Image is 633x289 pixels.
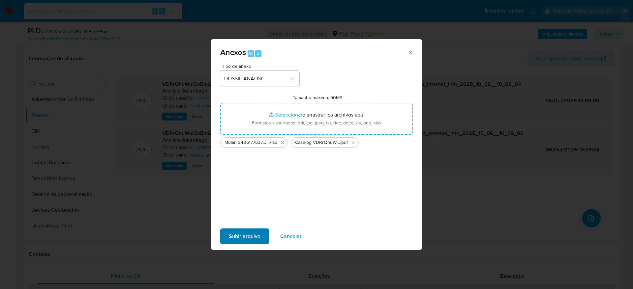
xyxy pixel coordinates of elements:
button: DOSSIÊ ANÁLISE [220,71,299,87]
span: Anexos [220,46,246,58]
button: Subir arquivo [220,228,269,244]
span: Alt [248,50,254,57]
span: Subir arquivo [229,229,260,244]
label: Tamanho máximo: 50MB [293,94,343,100]
ul: Archivos seleccionados [220,135,413,148]
span: DOSSIÊ ANÁLISE [224,75,289,82]
span: Cancelar [280,229,302,244]
button: Eliminar Mulan 2405177537_2025_10_06_06_01_40.xlsx [279,139,286,146]
span: .xlsx [268,139,277,146]
span: Caselog VDRrQhuWuiOsBmi2uBccHFqm_2025_10_06_06_05_34 [295,139,340,146]
span: a [257,50,259,57]
span: .pdf [340,139,348,146]
button: Cerrar [407,49,413,55]
button: Eliminar Caselog VDRrQhuWuiOsBmi2uBccHFqm_2025_10_06_06_05_34.pdf [349,139,357,146]
button: Cancelar [272,228,310,244]
span: Mulan 2405177537_2025_10_06_06_01_40 [225,139,268,146]
span: Tipo de anexo [222,64,301,68]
